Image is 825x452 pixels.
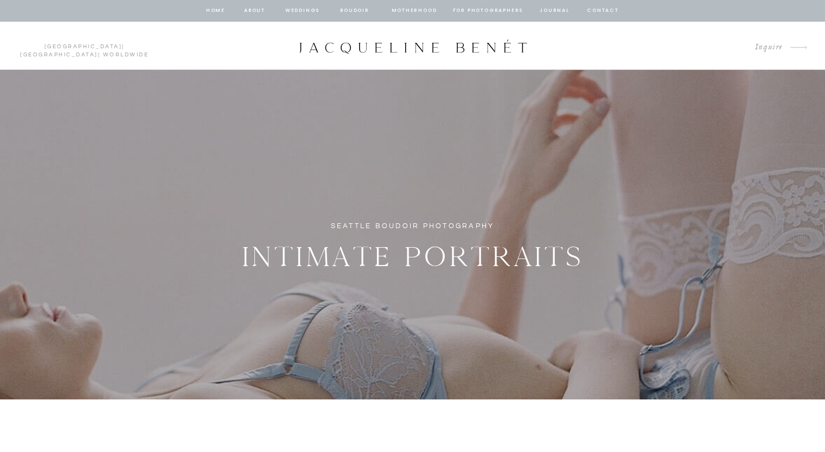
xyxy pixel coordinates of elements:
[392,6,437,16] a: Motherhood
[324,220,501,233] h1: Seattle Boudoir Photography
[15,43,154,49] p: | | Worldwide
[244,6,266,16] a: about
[240,235,586,273] h2: Intimate Portraits
[340,6,370,16] a: BOUDOIR
[20,52,98,57] a: [GEOGRAPHIC_DATA]
[746,40,783,55] a: Inquire
[586,6,621,16] a: contact
[284,6,321,16] a: Weddings
[206,6,226,16] a: home
[453,6,523,16] a: for photographers
[538,6,572,16] a: journal
[44,44,123,49] a: [GEOGRAPHIC_DATA]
